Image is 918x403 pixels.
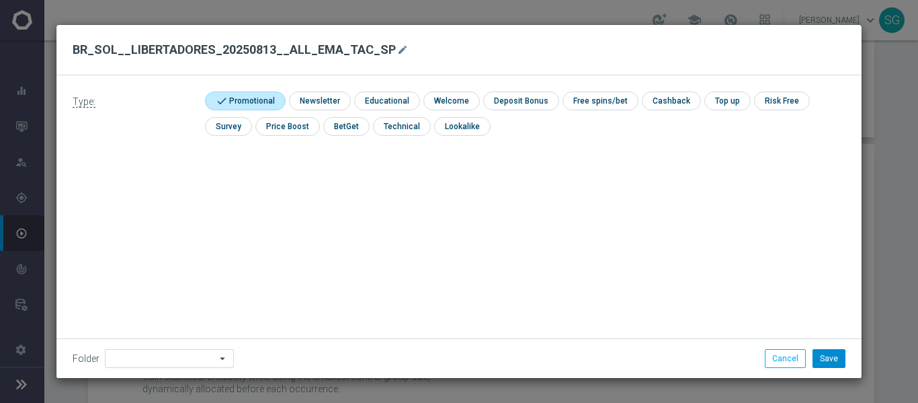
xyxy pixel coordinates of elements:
h2: BR_SOL__LIBERTADORES_20250813__ALL_EMA_TAC_SP [73,42,396,58]
i: arrow_drop_down [216,350,230,367]
span: Type: [73,96,95,108]
i: mode_edit [397,44,408,55]
button: Cancel [765,349,806,368]
button: mode_edit [396,42,413,58]
label: Folder [73,353,99,365]
button: Save [812,349,845,368]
